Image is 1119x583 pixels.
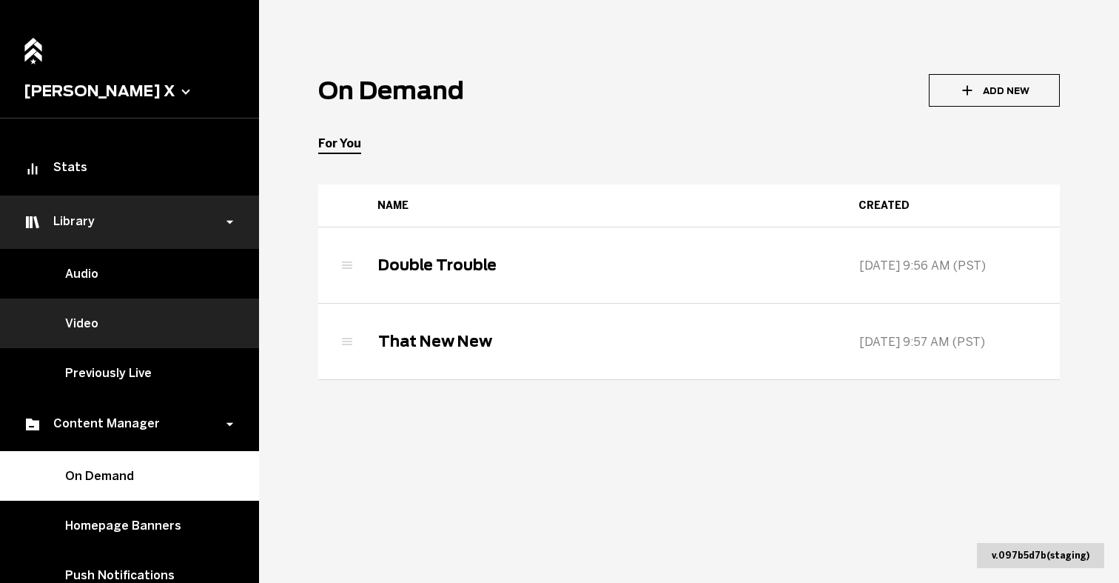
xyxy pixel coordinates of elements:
[24,160,235,178] div: Stats
[859,335,985,349] span: [DATE] 9:57 AM (PST)
[859,259,986,273] span: [DATE] 9:56 AM (PST)
[318,304,1060,380] tr: That New New[DATE] 9:57 AM (PST)
[929,74,1060,107] button: Add New
[24,416,228,433] div: Content Manager
[20,30,47,61] a: Home
[977,543,1104,568] div: v. 097b5d7b ( staging )
[24,82,235,100] button: [PERSON_NAME] X
[363,184,844,227] th: name
[318,227,1060,304] tr: Double Trouble[DATE] 9:56 AM (PST)
[378,333,492,350] h3: That New New
[844,184,1060,227] th: created
[318,136,361,150] div: For You
[378,256,497,274] h3: Double Trouble
[318,76,464,105] h1: On Demand
[24,213,228,231] div: Library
